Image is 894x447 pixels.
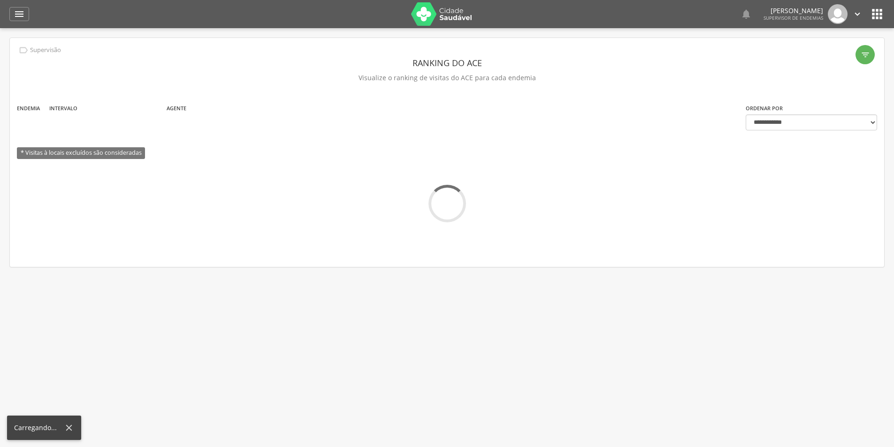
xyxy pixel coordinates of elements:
label: Ordenar por [746,105,783,112]
a:  [852,4,863,24]
p: [PERSON_NAME] [764,8,823,14]
a:  [9,7,29,21]
i:  [14,8,25,20]
div: Filtro [856,45,875,64]
header: Ranking do ACE [17,54,877,71]
div: Carregando... [14,423,64,432]
i:  [18,45,29,55]
i:  [852,9,863,19]
label: Agente [167,105,186,112]
p: Supervisão [30,46,61,54]
i:  [741,8,752,20]
span: * Visitas à locais excluídos são consideradas [17,147,145,159]
a:  [741,4,752,24]
span: Supervisor de Endemias [764,15,823,21]
label: Endemia [17,105,40,112]
label: Intervalo [49,105,77,112]
p: Visualize o ranking de visitas do ACE para cada endemia [17,71,877,84]
i:  [861,50,870,60]
i:  [870,7,885,22]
